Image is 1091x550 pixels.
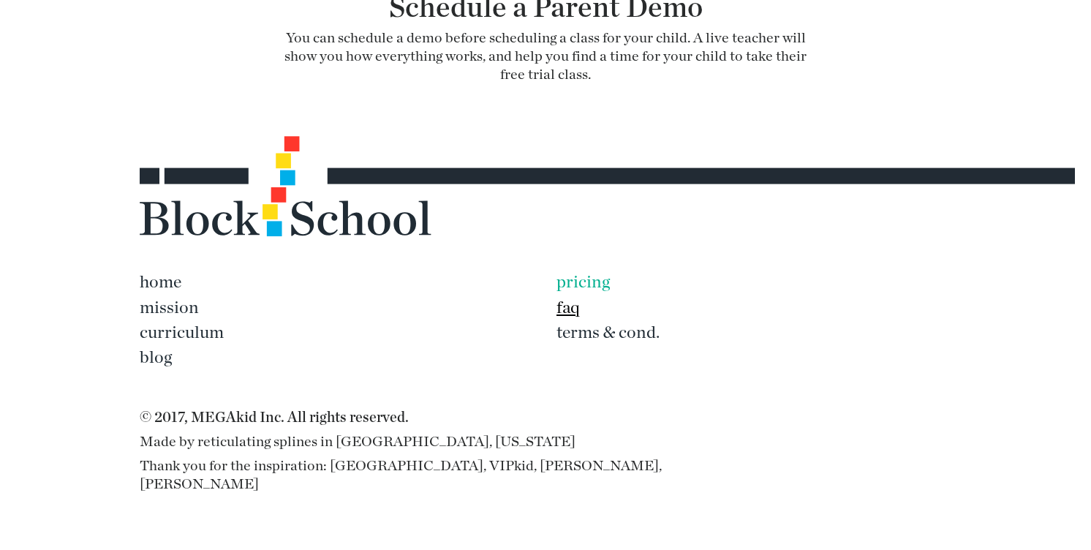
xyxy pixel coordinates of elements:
a: mission [140,298,535,317]
a: terms & cond. [556,323,951,342]
b: © 2017, MEGAkid Inc. All rights reserved. [140,408,409,426]
a: pricing [556,272,951,291]
a: curriculum [140,323,535,342]
a: blog [140,347,535,366]
a: home [140,272,535,291]
h5: You can schedule a demo before scheduling a class for your child. A live teacher will show you ho... [279,29,812,83]
h5: Thank you for the inspiration: [GEOGRAPHIC_DATA], VIPkid, [PERSON_NAME], [PERSON_NAME] [140,456,673,493]
a: faq [556,298,951,317]
img: footer-logo.svg [140,101,1075,237]
h5: Made by reticulating splines in [GEOGRAPHIC_DATA], [US_STATE] [140,432,673,451]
